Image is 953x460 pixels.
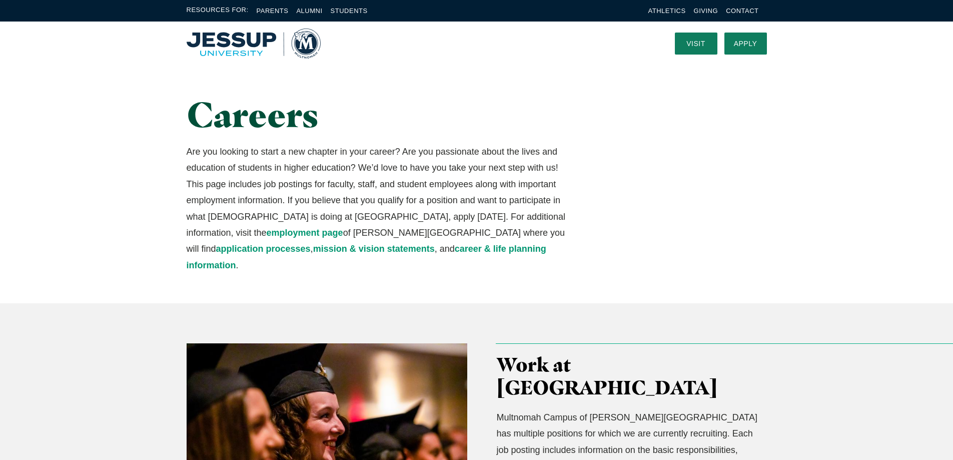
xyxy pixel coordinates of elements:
a: Contact [726,7,758,15]
a: career & life planning information [187,244,546,270]
img: Multnomah University Logo [187,29,321,59]
a: application processes [216,244,311,254]
a: Athletics [648,7,686,15]
a: Parents [257,7,289,15]
a: Students [331,7,368,15]
a: employment page [267,228,343,238]
h3: Work at [GEOGRAPHIC_DATA] [497,353,767,399]
a: Visit [675,33,717,55]
a: Apply [724,33,767,55]
h1: Careers [187,95,567,134]
a: mission & vision statements [313,244,435,254]
a: Home [187,29,321,59]
span: Resources For: [187,5,249,17]
a: Alumni [296,7,322,15]
a: Giving [694,7,718,15]
p: Are you looking to start a new chapter in your career? Are you passionate about the lives and edu... [187,144,567,273]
